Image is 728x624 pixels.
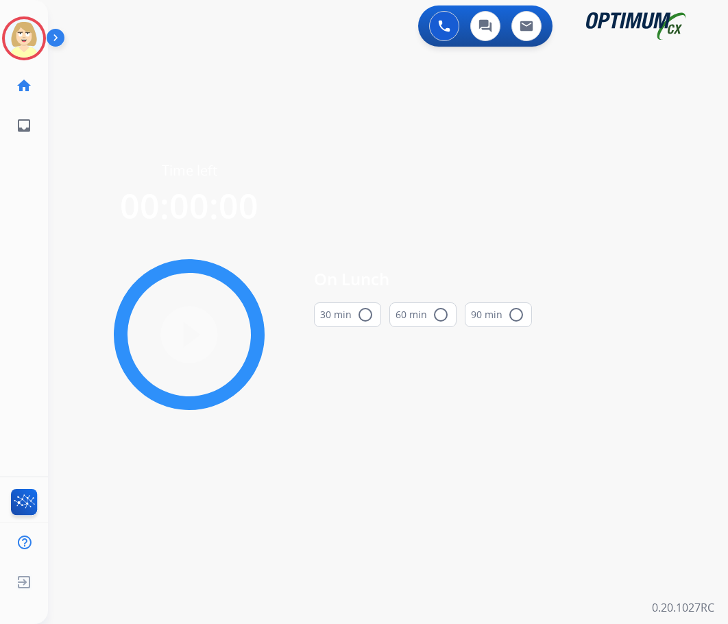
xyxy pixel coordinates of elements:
[357,307,374,323] mat-icon: radio_button_unchecked
[652,599,714,616] p: 0.20.1027RC
[16,117,32,134] mat-icon: inbox
[5,19,43,58] img: avatar
[314,267,532,291] span: On Lunch
[389,302,457,327] button: 60 min
[465,302,532,327] button: 90 min
[508,307,524,323] mat-icon: radio_button_unchecked
[314,302,381,327] button: 30 min
[433,307,449,323] mat-icon: radio_button_unchecked
[16,77,32,94] mat-icon: home
[120,182,258,229] span: 00:00:00
[162,161,217,180] span: Time left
